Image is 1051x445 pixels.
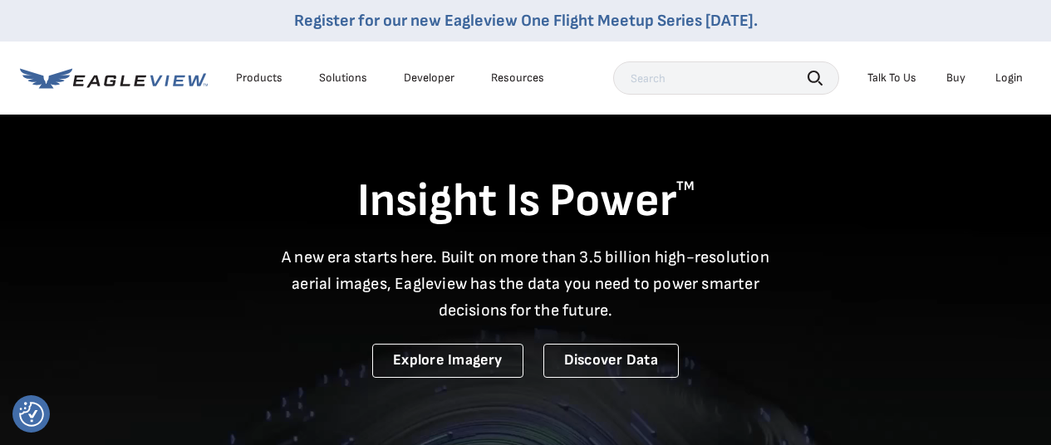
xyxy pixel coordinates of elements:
p: A new era starts here. Built on more than 3.5 billion high-resolution aerial images, Eagleview ha... [272,244,780,324]
a: Discover Data [543,344,679,378]
a: Buy [946,71,965,86]
sup: TM [676,178,695,194]
div: Resources [491,71,544,86]
div: Talk To Us [867,71,916,86]
a: Register for our new Eagleview One Flight Meetup Series [DATE]. [294,11,758,31]
a: Developer [404,71,454,86]
div: Products [236,71,282,86]
input: Search [613,61,839,95]
div: Solutions [319,71,367,86]
a: Explore Imagery [372,344,523,378]
div: Login [995,71,1023,86]
button: Consent Preferences [19,402,44,427]
img: Revisit consent button [19,402,44,427]
h1: Insight Is Power [20,173,1031,231]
